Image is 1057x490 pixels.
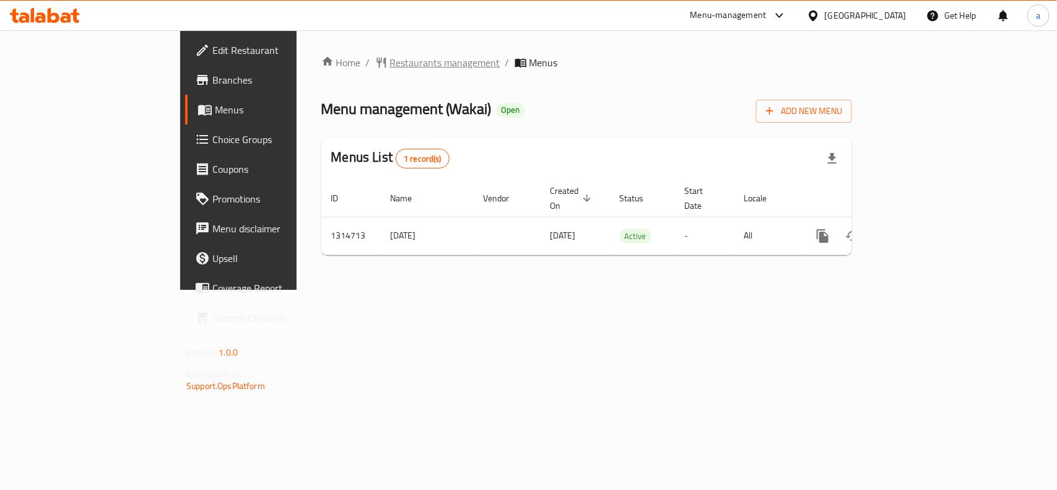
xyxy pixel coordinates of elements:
[375,55,500,70] a: Restaurants management
[185,303,357,333] a: Grocery Checklist
[185,243,357,273] a: Upsell
[331,148,450,168] h2: Menus List
[505,55,510,70] li: /
[396,149,450,168] div: Total records count
[212,251,347,266] span: Upsell
[186,344,217,361] span: Version:
[825,9,907,22] div: [GEOGRAPHIC_DATA]
[766,103,842,119] span: Add New Menu
[321,55,852,70] nav: breadcrumb
[186,378,265,394] a: Support.OpsPlatform
[212,191,347,206] span: Promotions
[185,184,357,214] a: Promotions
[215,102,347,117] span: Menus
[396,153,449,165] span: 1 record(s)
[497,105,525,115] span: Open
[744,191,783,206] span: Locale
[212,162,347,177] span: Coupons
[212,281,347,295] span: Coverage Report
[484,191,526,206] span: Vendor
[756,100,852,123] button: Add New Menu
[620,191,660,206] span: Status
[185,214,357,243] a: Menu disclaimer
[212,310,347,325] span: Grocery Checklist
[366,55,370,70] li: /
[390,55,500,70] span: Restaurants management
[808,221,838,251] button: more
[497,103,525,118] div: Open
[675,217,734,255] td: -
[381,217,474,255] td: [DATE]
[212,43,347,58] span: Edit Restaurant
[685,183,720,213] span: Start Date
[185,154,357,184] a: Coupons
[185,35,357,65] a: Edit Restaurant
[391,191,428,206] span: Name
[690,8,767,23] div: Menu-management
[529,55,558,70] span: Menus
[620,229,651,243] span: Active
[185,95,357,125] a: Menus
[185,125,357,154] a: Choice Groups
[212,72,347,87] span: Branches
[185,273,357,303] a: Coverage Report
[212,132,347,147] span: Choice Groups
[550,183,595,213] span: Created On
[734,217,798,255] td: All
[212,221,347,236] span: Menu disclaimer
[186,365,243,382] span: Get support on:
[550,227,576,243] span: [DATE]
[331,191,355,206] span: ID
[321,95,492,123] span: Menu management ( Wakai )
[185,65,357,95] a: Branches
[219,344,238,361] span: 1.0.0
[321,180,937,255] table: enhanced table
[838,221,868,251] button: Change Status
[798,180,937,217] th: Actions
[1036,9,1040,22] span: a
